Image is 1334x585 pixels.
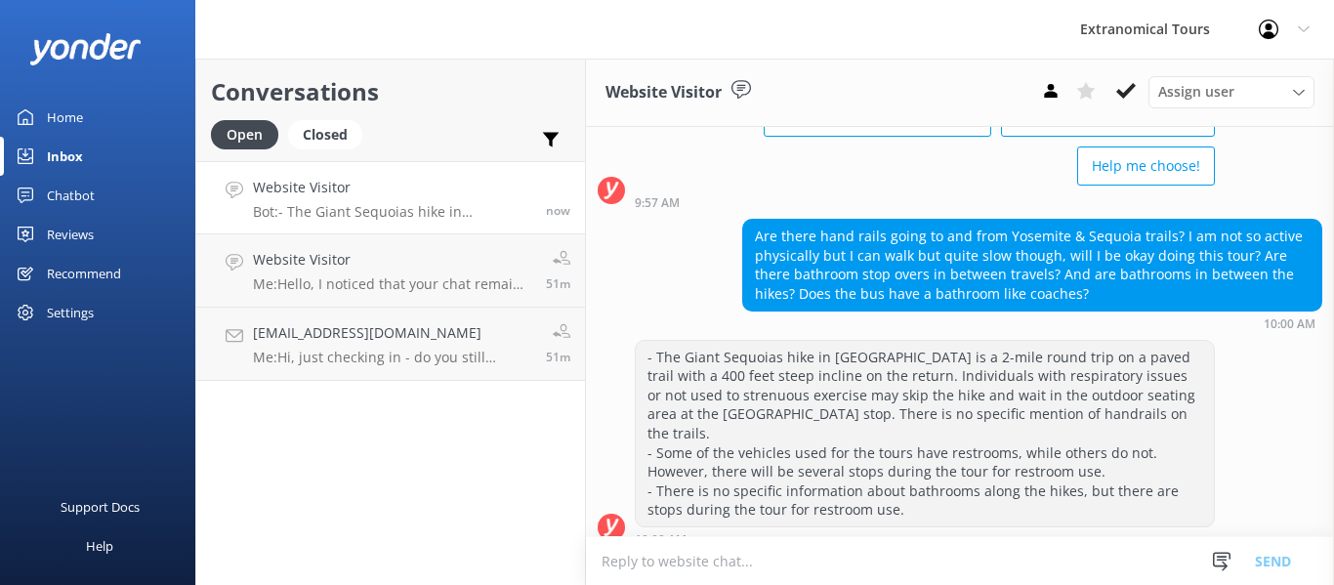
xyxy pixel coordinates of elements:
[253,177,531,198] h4: Website Visitor
[635,195,1215,209] div: Aug 30 2025 06:57pm (UTC -07:00) America/Tijuana
[636,341,1214,526] div: - The Giant Sequoias hike in [GEOGRAPHIC_DATA] is a 2-mile round trip on a paved trail with a 400...
[635,534,687,546] strong: 10:00 AM
[47,176,95,215] div: Chatbot
[196,161,585,234] a: Website VisitorBot:- The Giant Sequoias hike in [GEOGRAPHIC_DATA] is a 2-mile round trip on a pav...
[211,120,278,149] div: Open
[211,123,288,145] a: Open
[743,220,1321,310] div: Are there hand rails going to and from Yosemite & Sequoia trails? I am not so active physically b...
[546,202,570,219] span: Aug 30 2025 07:00pm (UTC -07:00) America/Tijuana
[86,526,113,565] div: Help
[546,349,570,365] span: Aug 30 2025 06:09pm (UTC -07:00) America/Tijuana
[288,120,362,149] div: Closed
[742,316,1322,330] div: Aug 30 2025 07:00pm (UTC -07:00) America/Tijuana
[253,322,531,344] h4: [EMAIL_ADDRESS][DOMAIN_NAME]
[605,80,722,105] h3: Website Visitor
[47,215,94,254] div: Reviews
[253,203,531,221] p: Bot: - The Giant Sequoias hike in [GEOGRAPHIC_DATA] is a 2-mile round trip on a paved trail with ...
[635,197,680,209] strong: 9:57 AM
[253,275,531,293] p: Me: Hello, I noticed that your chat remains open, but inactive. I will close this live chat for n...
[196,308,585,381] a: [EMAIL_ADDRESS][DOMAIN_NAME]Me:Hi, just checking in - do you still require assistance from our te...
[288,123,372,145] a: Closed
[1148,76,1314,107] div: Assign User
[1264,318,1315,330] strong: 10:00 AM
[635,532,1215,546] div: Aug 30 2025 07:00pm (UTC -07:00) America/Tijuana
[47,254,121,293] div: Recommend
[546,275,570,292] span: Aug 30 2025 06:10pm (UTC -07:00) America/Tijuana
[1158,81,1234,103] span: Assign user
[47,137,83,176] div: Inbox
[47,98,83,137] div: Home
[196,234,585,308] a: Website VisitorMe:Hello, I noticed that your chat remains open, but inactive. I will close this l...
[61,487,140,526] div: Support Docs
[211,73,570,110] h2: Conversations
[29,33,142,65] img: yonder-white-logo.png
[47,293,94,332] div: Settings
[1077,146,1215,186] button: Help me choose!
[253,349,531,366] p: Me: Hi, just checking in - do you still require assistance from our team on this? Thank you.
[253,249,531,271] h4: Website Visitor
